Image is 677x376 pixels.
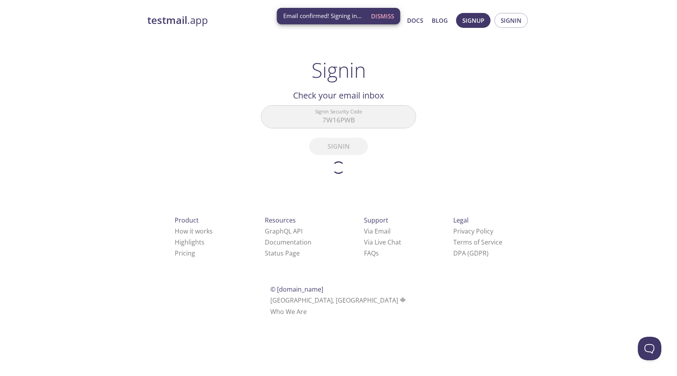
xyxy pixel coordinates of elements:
strong: testmail [147,13,187,27]
a: GraphQL API [265,227,302,235]
span: Product [175,216,199,225]
span: Email confirmed! Signing in... [283,12,362,20]
iframe: Help Scout Beacon - Open [638,337,661,360]
a: Who We Are [270,307,307,316]
button: Dismiss [368,9,397,24]
span: Dismiss [371,11,394,21]
a: Via Email [364,227,391,235]
button: Signup [456,13,491,28]
span: Signup [462,15,484,26]
a: Terms of Service [453,238,502,246]
span: Legal [453,216,469,225]
h1: Signin [311,58,366,82]
a: Privacy Policy [453,227,493,235]
span: Resources [265,216,296,225]
span: s [376,249,379,257]
a: Pricing [175,249,195,257]
a: Status Page [265,249,300,257]
a: Documentation [265,238,311,246]
a: DPA (GDPR) [453,249,489,257]
a: Highlights [175,238,205,246]
span: Support [364,216,388,225]
h2: Check your email inbox [261,89,416,102]
a: How it works [175,227,213,235]
a: FAQ [364,249,379,257]
span: © [DOMAIN_NAME] [270,285,323,294]
span: [GEOGRAPHIC_DATA], [GEOGRAPHIC_DATA] [270,296,407,305]
a: Docs [407,15,423,26]
span: Signin [501,15,521,26]
a: Via Live Chat [364,238,401,246]
a: testmail.app [147,14,331,27]
a: Blog [432,15,448,26]
button: Signin [494,13,528,28]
